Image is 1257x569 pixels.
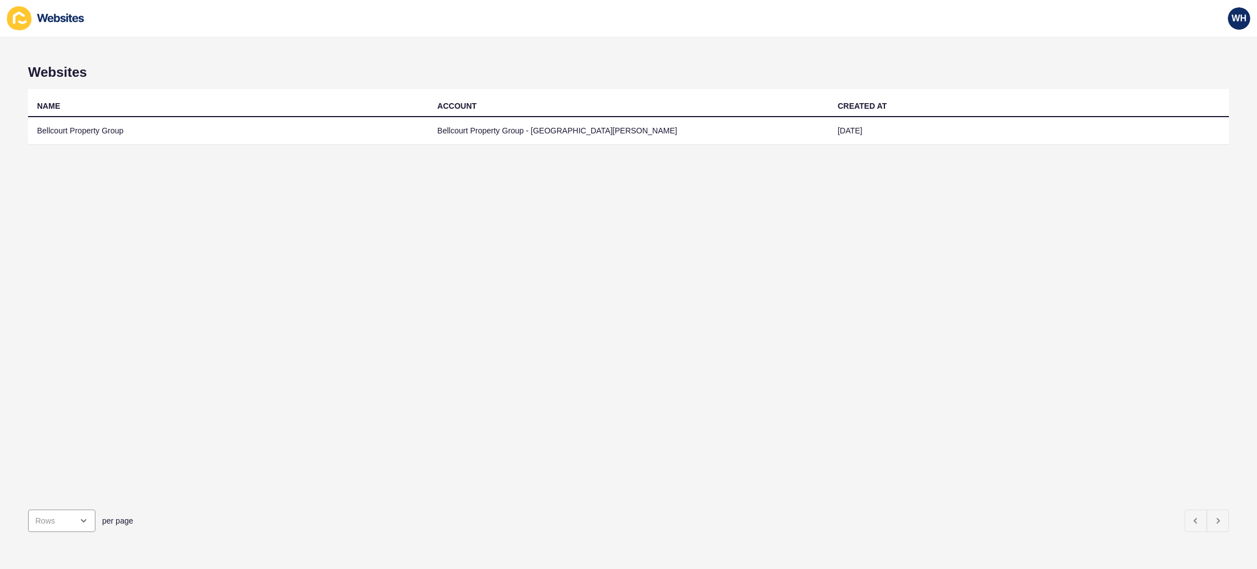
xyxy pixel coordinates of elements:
td: Bellcourt Property Group [28,117,428,145]
div: NAME [37,100,60,112]
span: WH [1232,13,1247,24]
td: [DATE] [829,117,1229,145]
div: ACCOUNT [437,100,476,112]
td: Bellcourt Property Group - [GEOGRAPHIC_DATA][PERSON_NAME] [428,117,828,145]
h1: Websites [28,64,1229,80]
span: per page [102,515,133,526]
div: open menu [28,510,95,532]
div: CREATED AT [838,100,887,112]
